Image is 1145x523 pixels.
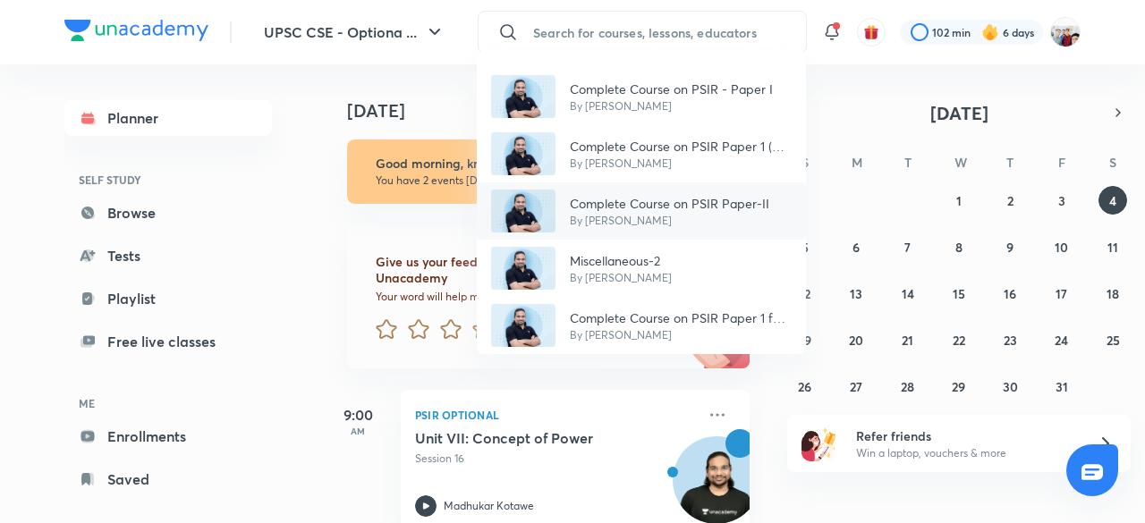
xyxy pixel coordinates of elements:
[491,247,556,290] img: Avatar
[570,98,773,114] p: By [PERSON_NAME]
[477,182,806,240] a: AvatarComplete Course on PSIR Paper-IIBy [PERSON_NAME]
[570,213,769,229] p: By [PERSON_NAME]
[477,68,806,125] a: AvatarComplete Course on PSIR - Paper IBy [PERSON_NAME]
[491,132,556,175] img: Avatar
[570,270,672,286] p: By [PERSON_NAME]
[570,327,792,343] p: By [PERSON_NAME]
[477,297,806,354] a: AvatarComplete Course on PSIR Paper 1 for Mains 2022 - Part IIBy [PERSON_NAME]
[570,80,773,98] p: Complete Course on PSIR - Paper I
[570,308,792,327] p: Complete Course on PSIR Paper 1 for Mains 2022 - Part II
[491,304,556,347] img: Avatar
[570,194,769,213] p: Complete Course on PSIR Paper-II
[491,75,556,118] img: Avatar
[570,156,792,172] p: By [PERSON_NAME]
[491,190,556,232] img: Avatar
[477,240,806,297] a: AvatarMiscellaneous-2By [PERSON_NAME]
[570,137,792,156] p: Complete Course on PSIR Paper 1 (B) - Part III
[570,251,672,270] p: Miscellaneous-2
[477,125,806,182] a: AvatarComplete Course on PSIR Paper 1 (B) - Part IIIBy [PERSON_NAME]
